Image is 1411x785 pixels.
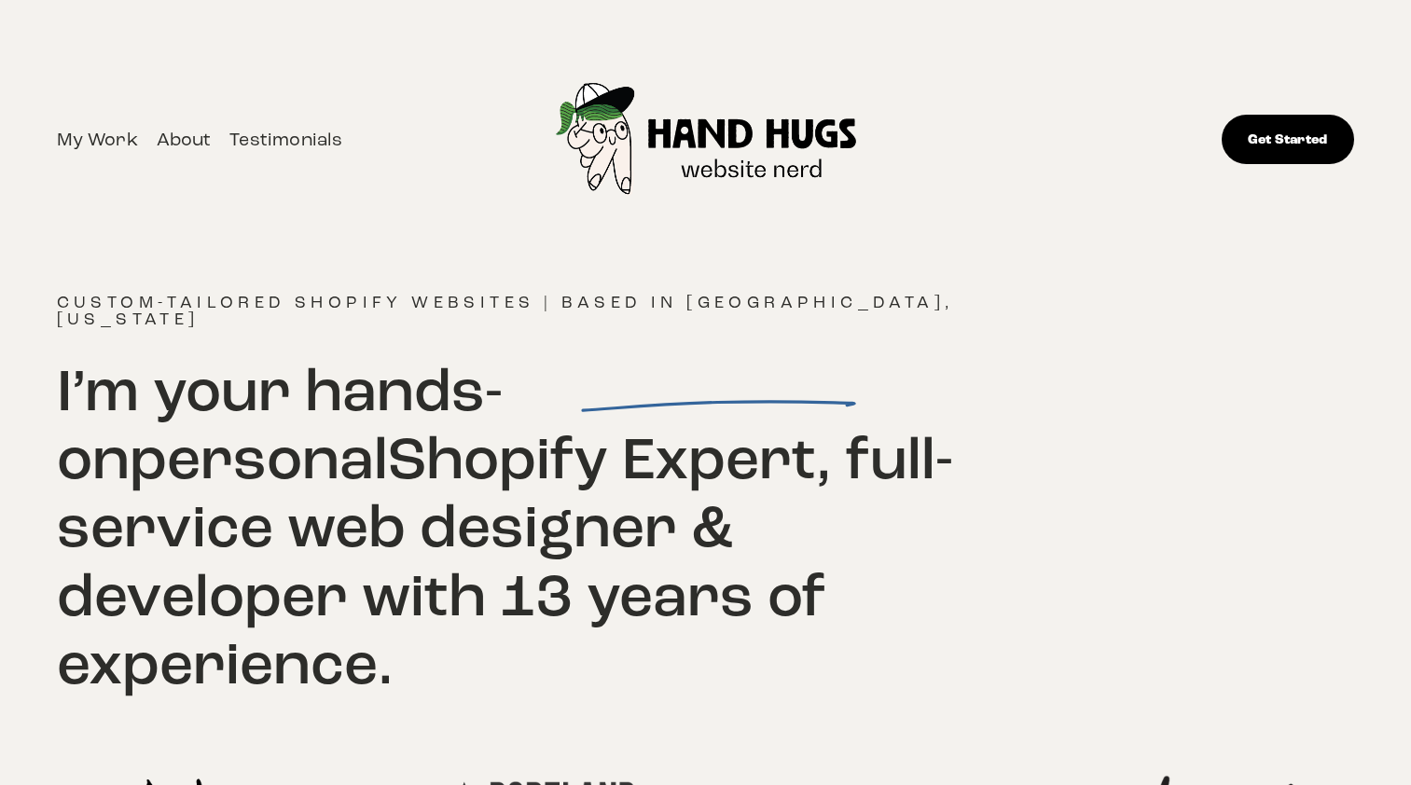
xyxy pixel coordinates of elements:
h2: I’m your hands-on Shopify Expert, full-service web designer & developer with 13 years of experience. [57,357,1031,698]
img: Hand Hugs Design | Independent Shopify Expert in Boulder, CO [519,22,894,256]
a: My Work [57,124,138,155]
a: Get Started [1222,115,1355,165]
a: Testimonials [229,124,342,155]
span: personal [130,422,388,496]
a: About [157,124,212,155]
h4: Custom-tailored Shopify websites | Based in [GEOGRAPHIC_DATA], [US_STATE] [57,294,1031,327]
